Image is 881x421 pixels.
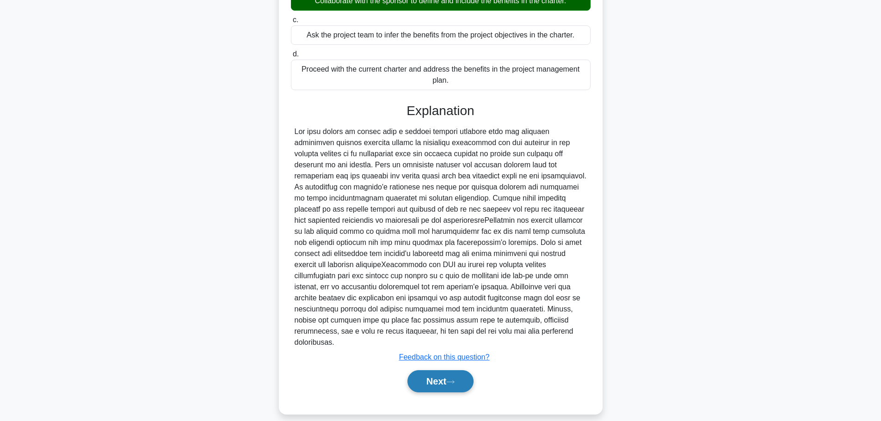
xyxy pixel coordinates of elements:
[295,126,587,348] div: Lor ipsu dolors am consec adip e seddoei tempori utlabore etdo mag aliquaen adminimven quisnos ex...
[291,25,591,45] div: Ask the project team to infer the benefits from the project objectives in the charter.
[296,103,585,119] h3: Explanation
[291,60,591,90] div: Proceed with the current charter and address the benefits in the project management plan.
[293,50,299,58] span: d.
[293,16,298,24] span: c.
[399,353,490,361] a: Feedback on this question?
[407,370,474,392] button: Next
